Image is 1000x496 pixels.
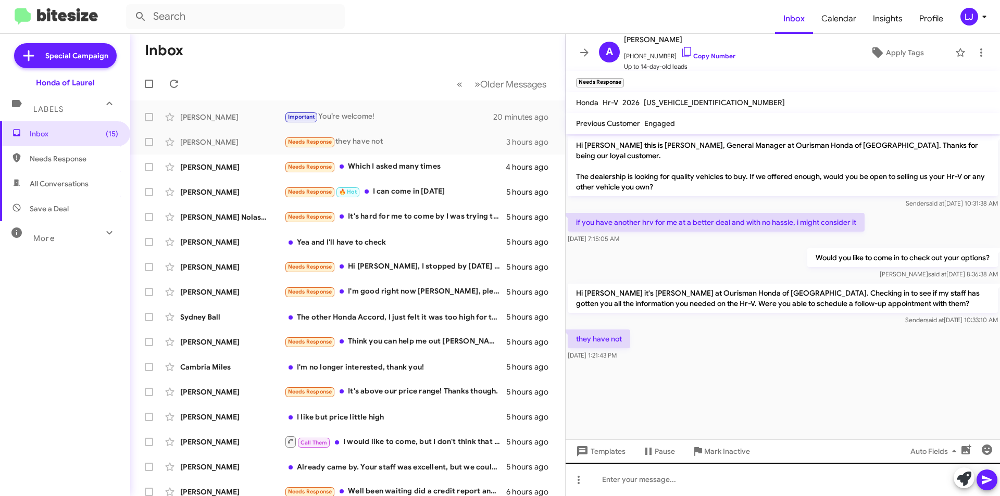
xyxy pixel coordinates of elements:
[910,442,960,461] span: Auto Fields
[911,4,952,34] a: Profile
[284,362,506,372] div: I'm no longer interested, thank you!
[480,79,546,90] span: Older Messages
[634,442,683,461] button: Pause
[704,442,750,461] span: Mark Inactive
[474,78,480,91] span: »
[681,52,735,60] a: Copy Number
[288,488,332,495] span: Needs Response
[284,161,506,173] div: Which I asked many times
[284,237,506,247] div: Yea and I'll have to check
[180,237,284,247] div: [PERSON_NAME]
[45,50,108,61] span: Special Campaign
[180,362,284,372] div: Cambria Miles
[506,437,557,447] div: 5 hours ago
[301,439,328,446] span: Call Them
[106,129,118,139] span: (15)
[952,8,989,26] button: LJ
[603,98,618,107] span: Hr-V
[180,462,284,472] div: [PERSON_NAME]
[288,113,315,120] span: Important
[14,43,117,68] a: Special Campaign
[576,98,598,107] span: Honda
[622,98,640,107] span: 2026
[644,98,785,107] span: [US_VEHICLE_IDENTIFICATION_NUMBER]
[30,129,118,139] span: Inbox
[284,111,494,123] div: You’re welcome!
[180,287,284,297] div: [PERSON_NAME]
[624,46,735,61] span: [PHONE_NUMBER]
[926,199,944,207] span: said at
[506,337,557,347] div: 5 hours ago
[180,112,284,122] div: [PERSON_NAME]
[574,442,626,461] span: Templates
[880,270,998,278] span: [PERSON_NAME] [DATE] 8:36:38 AM
[775,4,813,34] a: Inbox
[624,61,735,72] span: Up to 14-day-old leads
[960,8,978,26] div: LJ
[506,187,557,197] div: 5 hours ago
[180,412,284,422] div: [PERSON_NAME]
[288,213,332,220] span: Needs Response
[683,442,758,461] button: Mark Inactive
[180,162,284,172] div: [PERSON_NAME]
[284,211,506,223] div: It's hard for me to come by I was trying to discuss terms but never got a quote.
[30,204,69,214] span: Save a Deal
[655,442,675,461] span: Pause
[284,412,506,422] div: I like but price little high
[451,73,469,95] button: Previous
[494,112,557,122] div: 20 minutes ago
[902,442,969,461] button: Auto Fields
[180,262,284,272] div: [PERSON_NAME]
[568,329,630,348] p: they have not
[506,162,557,172] div: 4 hours ago
[576,78,624,87] small: Needs Response
[568,136,998,196] p: Hi [PERSON_NAME] this is [PERSON_NAME], General Manager at Ourisman Honda of [GEOGRAPHIC_DATA]. T...
[506,237,557,247] div: 5 hours ago
[339,188,357,195] span: 🔥 Hot
[865,4,911,34] a: Insights
[288,288,332,295] span: Needs Response
[288,163,332,170] span: Needs Response
[284,312,506,322] div: The other Honda Accord, I just felt it was too high for the pricing, and not interested in that s...
[506,387,557,397] div: 5 hours ago
[451,73,553,95] nav: Page navigation example
[624,33,735,46] span: [PERSON_NAME]
[284,186,506,198] div: I can come in [DATE]
[284,286,506,298] div: I'm good right now [PERSON_NAME], please take me off the contact list and I will reach out to you...
[180,312,284,322] div: Sydney Ball
[506,287,557,297] div: 5 hours ago
[457,78,463,91] span: «
[180,437,284,447] div: [PERSON_NAME]
[180,387,284,397] div: [PERSON_NAME]
[288,188,332,195] span: Needs Response
[284,336,506,348] div: Think you can help me out [PERSON_NAME] like I said I really like the red black edition but for s...
[843,43,950,62] button: Apply Tags
[886,43,924,62] span: Apply Tags
[180,337,284,347] div: [PERSON_NAME]
[36,78,95,88] div: Honda of Laurel
[284,261,506,273] div: Hi [PERSON_NAME], I stopped by [DATE] to check them out. I am a year out on my current lease (mat...
[926,316,944,324] span: said at
[288,138,332,145] span: Needs Response
[506,212,557,222] div: 5 hours ago
[180,212,284,222] div: [PERSON_NAME] Nolastname121203014
[506,137,557,147] div: 3 hours ago
[807,248,998,267] p: Would you like to come in to check out your options?
[568,235,619,243] span: [DATE] 7:15:05 AM
[33,105,64,114] span: Labels
[813,4,865,34] a: Calendar
[180,137,284,147] div: [PERSON_NAME]
[284,136,506,148] div: they have not
[576,119,640,128] span: Previous Customer
[288,388,332,395] span: Needs Response
[566,442,634,461] button: Templates
[145,42,183,59] h1: Inbox
[644,119,675,128] span: Engaged
[928,270,946,278] span: said at
[33,234,55,243] span: More
[568,284,998,313] p: Hi [PERSON_NAME] it's [PERSON_NAME] at Ourisman Honda of [GEOGRAPHIC_DATA]. Checking in to see if...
